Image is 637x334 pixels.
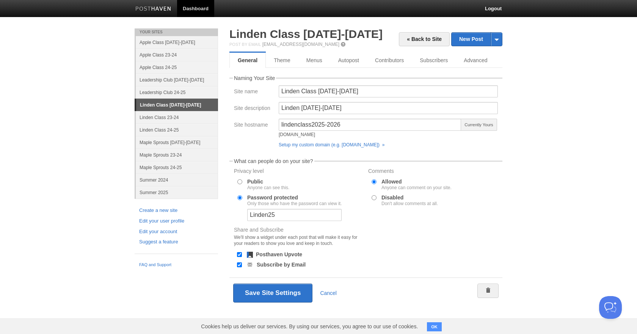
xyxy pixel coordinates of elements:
span: Currently Yours [461,119,497,131]
label: Posthaven Upvote [256,252,302,257]
label: Site name [234,89,274,96]
label: Share and Subscribe [234,227,364,248]
legend: What can people do on your site? [233,158,314,164]
label: Privacy level [234,168,364,176]
span: Post by Email [229,42,261,47]
div: Anyone can see this. [247,185,289,190]
a: « Back to Site [399,32,450,46]
a: Maple Sprouts 23-24 [136,149,218,161]
a: Apple Class [DATE]-[DATE] [136,36,218,49]
a: Contributors [367,53,412,68]
button: Save Site Settings [233,284,312,303]
iframe: Help Scout Beacon - Open [599,296,622,319]
a: Setup my custom domain (e.g. [DOMAIN_NAME]) » [279,142,384,147]
a: Maple Sprouts 24-25 [136,161,218,174]
label: Comments [368,168,498,176]
div: Don't allow comments at all. [381,201,438,206]
a: Apple Class 23-24 [136,49,218,61]
label: Allowed [381,179,452,190]
a: Suggest a feature [139,238,213,246]
div: Only those who have the password can view it. [247,201,342,206]
div: [DOMAIN_NAME] [279,132,461,137]
a: Linden Class 24-25 [136,124,218,136]
li: Your Sites [135,28,218,36]
label: Password protected [247,195,342,206]
a: Advanced [456,53,495,68]
a: New Post [452,33,502,46]
a: Cancel [320,290,337,296]
a: Summer 2024 [136,174,218,186]
legend: Naming Your Site [233,75,276,81]
label: Subscribe by Email [257,262,306,267]
img: Posthaven-bar [135,6,171,12]
a: Linden Class [DATE]-[DATE] [136,99,218,111]
a: Linden Class [DATE]-[DATE] [229,28,383,40]
a: [EMAIL_ADDRESS][DOMAIN_NAME] [262,42,339,47]
a: Menus [298,53,330,68]
span: Cookies help us deliver our services. By using our services, you agree to our use of cookies. [193,319,425,334]
a: Leadership Club 24-25 [136,86,218,99]
div: We'll show a widget under each post that will make it easy for your readers to show you love and ... [234,234,364,246]
a: Theme [266,53,298,68]
a: Leadership Club [DATE]-[DATE] [136,74,218,86]
a: FAQ and Support [139,262,213,268]
label: Public [247,179,289,190]
div: Anyone can comment on your site. [381,185,452,190]
a: Summer 2025 [136,186,218,199]
a: General [229,53,266,68]
a: Apple Class 24-25 [136,61,218,74]
a: Edit your user profile [139,217,213,225]
a: Create a new site [139,207,213,215]
label: Site description [234,105,274,113]
a: Maple Sprouts [DATE]-[DATE] [136,136,218,149]
button: OK [427,322,442,331]
label: Disabled [381,195,438,206]
a: Linden Class 23-24 [136,111,218,124]
label: Site hostname [234,122,274,129]
a: Subscribers [412,53,456,68]
a: Edit your account [139,228,213,236]
a: Autopost [330,53,367,68]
